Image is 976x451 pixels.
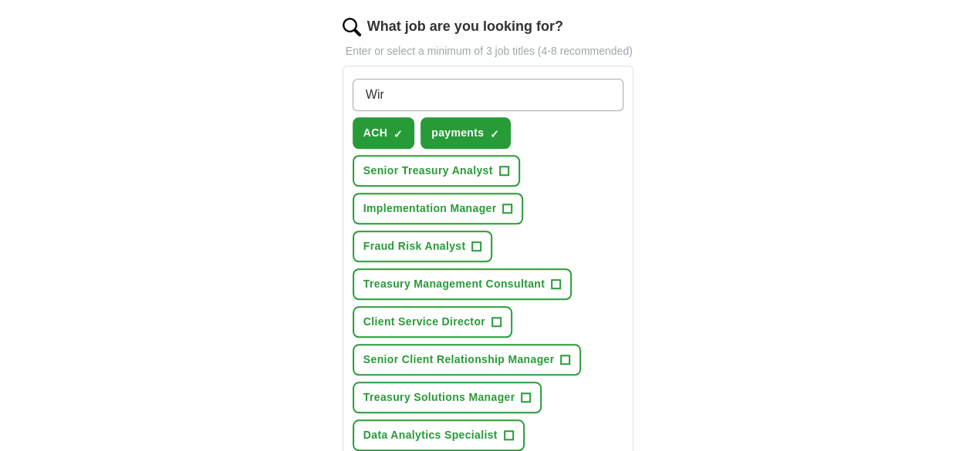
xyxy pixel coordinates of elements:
img: search.png [343,18,361,36]
button: Treasury Management Consultant [353,268,572,300]
p: Enter or select a minimum of 3 job titles (4-8 recommended) [343,43,634,59]
span: Senior Client Relationship Manager [363,352,555,368]
button: Senior Treasury Analyst [353,155,520,187]
button: ACH✓ [353,117,414,149]
button: Fraud Risk Analyst [353,231,493,262]
span: Client Service Director [363,314,485,330]
button: Treasury Solutions Manager [353,382,542,413]
input: Type a job title and press enter [353,79,624,111]
span: Fraud Risk Analyst [363,238,466,254]
button: Data Analytics Specialist [353,419,525,451]
button: Senior Client Relationship Manager [353,344,582,375]
span: ACH [363,125,387,141]
span: Data Analytics Specialist [363,427,498,443]
span: Treasury Solutions Manager [363,389,515,406]
span: Implementation Manager [363,200,497,217]
span: ✓ [393,128,403,140]
span: ✓ [490,128,499,140]
span: Senior Treasury Analyst [363,163,493,179]
button: payments✓ [420,117,511,149]
span: Treasury Management Consultant [363,276,545,292]
span: payments [431,125,484,141]
button: Implementation Manager [353,193,524,224]
label: What job are you looking for? [367,16,563,37]
button: Client Service Director [353,306,512,338]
